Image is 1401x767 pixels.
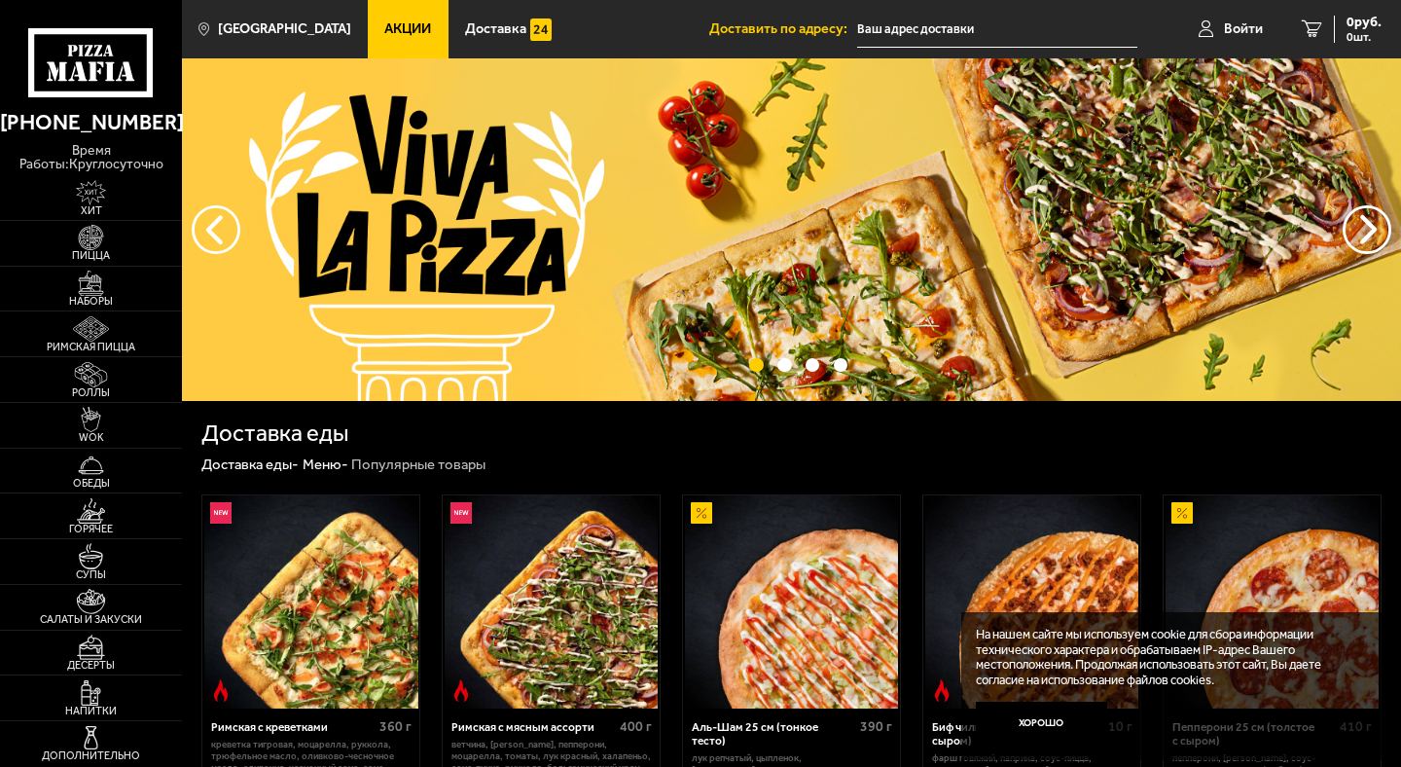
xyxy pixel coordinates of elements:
[451,720,615,734] div: Римская с мясным ассорти
[303,456,348,473] a: Меню-
[1171,502,1194,525] img: Акционный
[692,720,855,749] div: Аль-Шам 25 см (тонкое тесто)
[620,718,652,735] span: 400 г
[218,22,351,36] span: [GEOGRAPHIC_DATA]
[923,495,1139,710] a: Острое блюдоБиф чили 25 см (толстое с сыром)
[976,702,1107,746] button: Хорошо
[530,18,553,41] img: 15daf4d41897b9f0e9f617042186c801.svg
[691,502,713,525] img: Акционный
[351,456,485,475] div: Популярные товары
[450,679,473,702] img: Острое блюдо
[749,358,763,372] button: точки переключения
[204,495,418,710] img: Римская с креветками
[976,627,1355,687] p: На нашем сайте мы используем cookie для сбора информации технического характера и обрабатываем IP...
[210,502,233,525] img: Новинка
[450,502,473,525] img: Новинка
[925,495,1139,710] img: Биф чили 25 см (толстое с сыром)
[445,495,659,710] img: Римская с мясным ассорти
[857,12,1137,48] input: Ваш адрес доставки
[1224,22,1263,36] span: Войти
[932,720,1096,749] div: Биф чили 25 см (толстое с сыром)
[1343,205,1391,254] button: предыдущий
[931,679,953,702] img: Острое блюдо
[211,720,375,734] div: Римская с креветками
[201,456,299,473] a: Доставка еды-
[806,358,819,372] button: точки переключения
[685,495,899,710] img: Аль-Шам 25 см (тонкое тесто)
[1347,31,1382,43] span: 0 шт.
[709,22,857,36] span: Доставить по адресу:
[384,22,431,36] span: Акции
[201,421,348,445] h1: Доставка еды
[834,358,847,372] button: точки переключения
[860,718,892,735] span: 390 г
[210,679,233,702] img: Острое блюдо
[777,358,791,372] button: точки переключения
[465,22,526,36] span: Доставка
[1347,16,1382,29] span: 0 руб.
[1164,495,1380,710] a: АкционныйПепперони 25 см (толстое с сыром)
[379,718,412,735] span: 360 г
[192,205,240,254] button: следующий
[1166,495,1380,710] img: Пепперони 25 см (толстое с сыром)
[202,495,418,710] a: НовинкаОстрое блюдоРимская с креветками
[443,495,659,710] a: НовинкаОстрое блюдоРимская с мясным ассорти
[683,495,899,710] a: АкционныйАль-Шам 25 см (тонкое тесто)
